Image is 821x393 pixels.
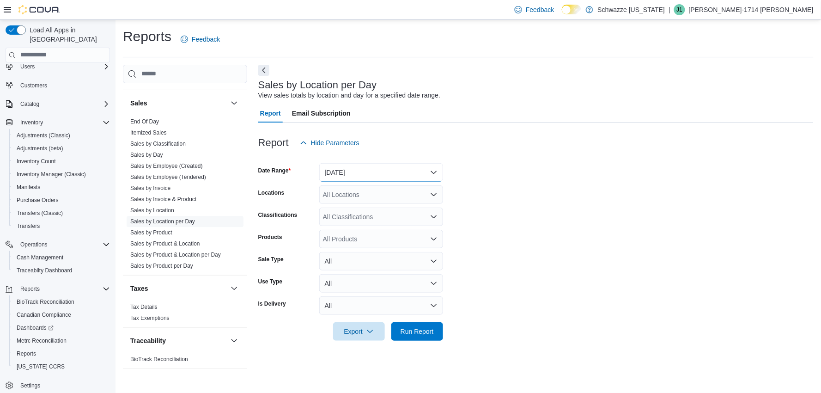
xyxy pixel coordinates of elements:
span: Inventory Count [13,156,110,167]
a: Sales by Day [130,152,163,158]
a: Dashboards [13,322,57,333]
span: Manifests [13,182,110,193]
span: Sales by Invoice & Product [130,196,196,203]
button: Taxes [130,284,227,293]
span: Inventory Count [17,158,56,165]
button: Transfers (Classic) [9,207,114,220]
label: Sale Type [258,256,284,263]
span: Customers [20,82,47,89]
span: Sales by Employee (Created) [130,162,203,170]
button: Run Report [391,322,443,341]
a: Dashboards [9,321,114,334]
button: Sales [229,98,240,109]
img: Cova [18,5,60,14]
a: Tax Details [130,304,158,310]
button: Inventory Manager (Classic) [9,168,114,181]
button: Transfers [9,220,114,233]
span: Inventory [20,119,43,126]
button: All [319,296,443,315]
span: Dashboards [13,322,110,333]
span: Run Report [401,327,434,336]
span: Canadian Compliance [13,309,110,320]
a: Sales by Employee (Created) [130,163,203,169]
a: Sales by Invoice [130,185,170,191]
a: Sales by Invoice & Product [130,196,196,203]
h3: Taxes [130,284,148,293]
button: Inventory [2,116,114,129]
a: Traceabilty Dashboard [13,265,76,276]
a: BioTrack Reconciliation [13,296,78,307]
button: Adjustments (beta) [9,142,114,155]
span: [US_STATE] CCRS [17,363,65,370]
div: Traceability [123,354,247,368]
span: Sales by Product per Day [130,262,193,270]
span: Canadian Compliance [17,311,71,319]
h1: Reports [123,27,171,46]
span: Cash Management [17,254,63,261]
button: [DATE] [319,163,443,182]
a: Adjustments (Classic) [13,130,74,141]
span: Adjustments (beta) [13,143,110,154]
span: Adjustments (Classic) [17,132,70,139]
span: Purchase Orders [13,195,110,206]
div: View sales totals by location and day for a specified date range. [258,91,440,100]
a: Sales by Employee (Tendered) [130,174,206,180]
button: Adjustments (Classic) [9,129,114,142]
span: Catalog [20,100,39,108]
span: Report [260,104,281,123]
span: Transfers (Classic) [13,208,110,219]
span: Sales by Product & Location [130,240,200,247]
span: Inventory [17,117,110,128]
button: Metrc Reconciliation [9,334,114,347]
a: Sales by Product [130,229,172,236]
h3: Traceability [130,336,166,345]
span: Transfers (Classic) [17,209,63,217]
a: [US_STATE] CCRS [13,361,68,372]
button: Manifests [9,181,114,194]
label: Locations [258,189,285,196]
button: Traceabilty Dashboard [9,264,114,277]
div: Sales [123,116,247,275]
span: Dashboards [17,324,54,332]
a: Purchase Orders [13,195,62,206]
span: Sales by Invoice [130,184,170,192]
button: Customers [2,79,114,92]
span: Settings [17,380,110,391]
span: J1 [677,4,683,15]
button: Users [2,60,114,73]
span: Traceabilty Dashboard [17,267,72,274]
h3: Sales [130,98,147,108]
a: Canadian Compliance [13,309,75,320]
button: Catalog [2,98,114,111]
a: Feedback [511,0,558,19]
h3: Sales by Location per Day [258,80,377,91]
button: Taxes [229,283,240,294]
button: Canadian Compliance [9,308,114,321]
button: Purchase Orders [9,194,114,207]
a: End Of Day [130,118,159,125]
span: Traceabilty Dashboard [13,265,110,276]
button: Settings [2,379,114,392]
span: BioTrack Reconciliation [17,298,74,306]
span: Load All Apps in [GEOGRAPHIC_DATA] [26,25,110,44]
button: Inventory Count [9,155,114,168]
span: Email Subscription [292,104,351,123]
span: BioTrack Reconciliation [130,356,188,363]
a: Metrc Reconciliation [13,335,70,346]
a: Inventory Manager (Classic) [13,169,90,180]
label: Date Range [258,167,291,174]
span: Feedback [192,35,220,44]
button: Catalog [17,98,43,110]
span: Users [20,63,35,70]
a: Feedback [177,30,224,49]
a: Adjustments (beta) [13,143,67,154]
span: Export [339,322,379,341]
a: Transfers [13,221,43,232]
button: Users [17,61,38,72]
span: Transfers [13,221,110,232]
span: Reports [17,283,110,295]
span: Catalog [17,98,110,110]
span: Reports [20,285,40,293]
button: Reports [9,347,114,360]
